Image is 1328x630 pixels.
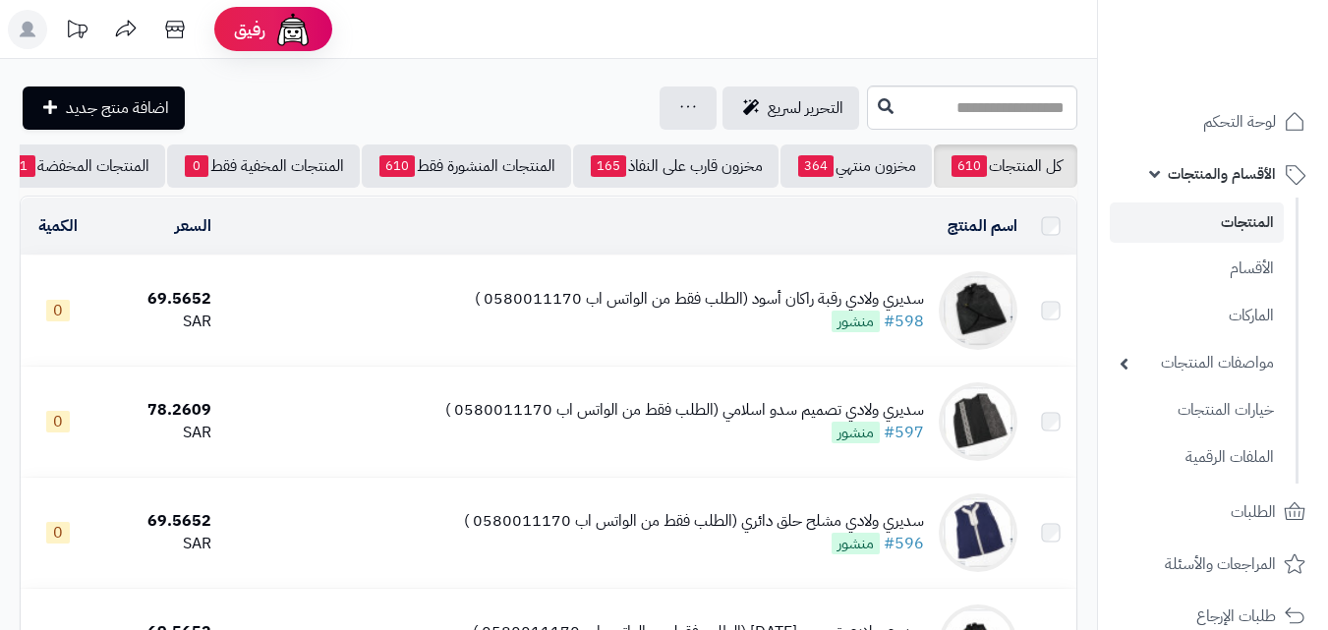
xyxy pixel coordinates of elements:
a: الماركات [1110,295,1284,337]
span: المراجعات والأسئلة [1165,550,1276,578]
span: 0 [46,522,70,544]
div: SAR [104,533,211,555]
span: طلبات الإرجاع [1196,602,1276,630]
a: لوحة التحكم [1110,98,1316,145]
a: المنتجات المنشورة فقط610 [362,144,571,188]
span: رفيق [234,18,265,41]
a: المنتجات المخفية فقط0 [167,144,360,188]
span: 0 [185,155,208,177]
span: الطلبات [1231,498,1276,526]
a: خيارات المنتجات [1110,389,1284,431]
span: 165 [591,155,626,177]
a: اضافة منتج جديد [23,86,185,130]
a: مخزون قارب على النفاذ165 [573,144,779,188]
span: منشور [832,533,880,554]
div: سديري ولادي مشلح حلق دائري (الطلب فقط من الواتس اب 0580011170 ) [464,510,924,533]
span: الأقسام والمنتجات [1168,160,1276,188]
a: اسم المنتج [948,214,1017,238]
span: منشور [832,311,880,332]
span: 0 [46,411,70,432]
span: 610 [952,155,987,177]
a: الأقسام [1110,248,1284,290]
a: مخزون منتهي364 [780,144,932,188]
a: المنتجات [1110,202,1284,243]
img: سديري ولادي مشلح حلق دائري (الطلب فقط من الواتس اب 0580011170 ) [939,493,1017,572]
span: اضافة منتج جديد [66,96,169,120]
a: الكمية [38,214,78,238]
div: سديري ولادي رقبة راكان أسود (الطلب فقط من الواتس اب 0580011170 ) [475,288,924,311]
img: سديري ولادي رقبة راكان أسود (الطلب فقط من الواتس اب 0580011170 ) [939,271,1017,350]
div: 78.2609 [104,399,211,422]
div: SAR [104,422,211,444]
span: 610 [379,155,415,177]
a: #596 [884,532,924,555]
a: الملفات الرقمية [1110,436,1284,479]
span: لوحة التحكم [1203,108,1276,136]
a: مواصفات المنتجات [1110,342,1284,384]
img: logo-2.png [1194,15,1309,56]
a: السعر [175,214,211,238]
a: #597 [884,421,924,444]
img: سديري ولادي تصميم سدو اسلامي (الطلب فقط من الواتس اب 0580011170 ) [939,382,1017,461]
a: المراجعات والأسئلة [1110,541,1316,588]
div: 69.5652 [104,510,211,533]
span: منشور [832,422,880,443]
a: #598 [884,310,924,333]
div: SAR [104,311,211,333]
div: سديري ولادي تصميم سدو اسلامي (الطلب فقط من الواتس اب 0580011170 ) [445,399,924,422]
a: الطلبات [1110,488,1316,536]
span: التحرير لسريع [768,96,843,120]
a: كل المنتجات610 [934,144,1077,188]
span: 0 [46,300,70,321]
a: التحرير لسريع [722,86,859,130]
img: ai-face.png [273,10,313,49]
a: تحديثات المنصة [52,10,101,54]
span: 1 [12,155,35,177]
div: 69.5652 [104,288,211,311]
span: 364 [798,155,834,177]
